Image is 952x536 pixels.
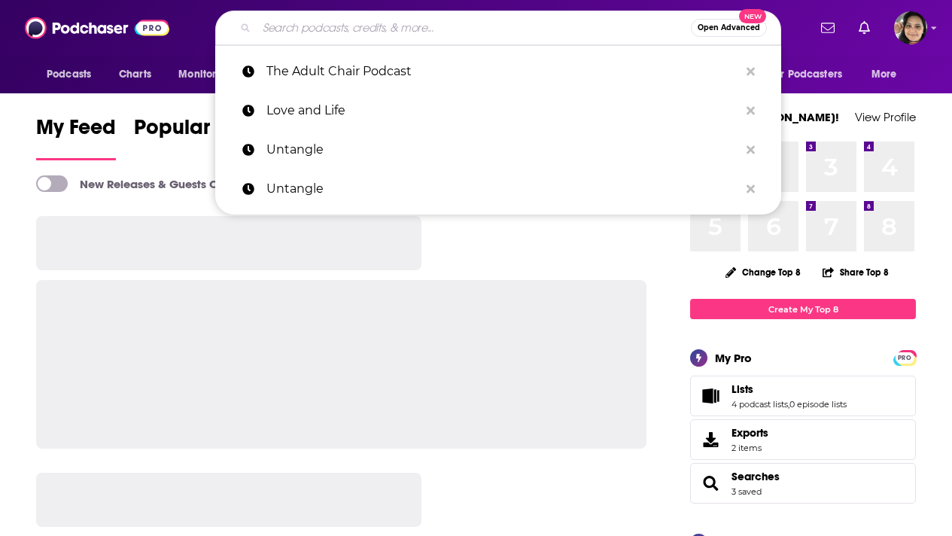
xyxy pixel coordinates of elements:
span: Open Advanced [698,24,760,32]
span: For Podcasters [770,64,842,85]
a: Untangle [215,169,781,209]
button: open menu [36,60,111,89]
a: View Profile [855,110,916,124]
span: Monitoring [178,64,232,85]
span: Exports [731,426,768,440]
img: Podchaser - Follow, Share and Rate Podcasts [25,14,169,42]
input: Search podcasts, credits, & more... [257,16,691,40]
a: My Feed [36,114,116,160]
span: My Feed [36,114,116,149]
a: 0 episode lists [789,399,847,410]
button: Open AdvancedNew [691,19,767,37]
span: Charts [119,64,151,85]
p: Untangle [266,169,739,209]
button: Show profile menu [894,11,927,44]
a: New Releases & Guests Only [36,175,234,192]
a: PRO [896,352,914,363]
span: Podcasts [47,64,91,85]
span: Searches [690,463,916,504]
a: Searches [695,473,725,494]
a: Show notifications dropdown [853,15,876,41]
span: Lists [731,382,753,396]
a: 4 podcast lists [731,399,788,410]
button: Change Top 8 [716,263,810,282]
a: Create My Top 8 [690,299,916,319]
a: The Adult Chair Podcast [215,52,781,91]
a: Show notifications dropdown [815,15,841,41]
span: New [739,9,766,23]
span: Lists [690,376,916,416]
a: Love and Life [215,91,781,130]
a: Exports [690,419,916,460]
p: The Adult Chair Podcast [266,52,739,91]
span: 2 items [731,443,768,453]
span: More [871,64,897,85]
button: open menu [861,60,916,89]
p: Love and Life [266,91,739,130]
a: Lists [695,385,725,407]
button: Share Top 8 [822,257,890,287]
span: Logged in as shelbyjanner [894,11,927,44]
span: Exports [695,429,725,450]
img: User Profile [894,11,927,44]
a: 3 saved [731,486,762,497]
div: My Pro [715,351,752,365]
div: Search podcasts, credits, & more... [215,11,781,45]
a: Charts [109,60,160,89]
a: Untangle [215,130,781,169]
span: , [788,399,789,410]
a: Searches [731,470,780,483]
span: PRO [896,352,914,364]
a: Popular Feed [134,114,262,160]
button: open menu [760,60,864,89]
a: Lists [731,382,847,396]
button: open menu [168,60,251,89]
span: Popular Feed [134,114,262,149]
p: Untangle [266,130,739,169]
